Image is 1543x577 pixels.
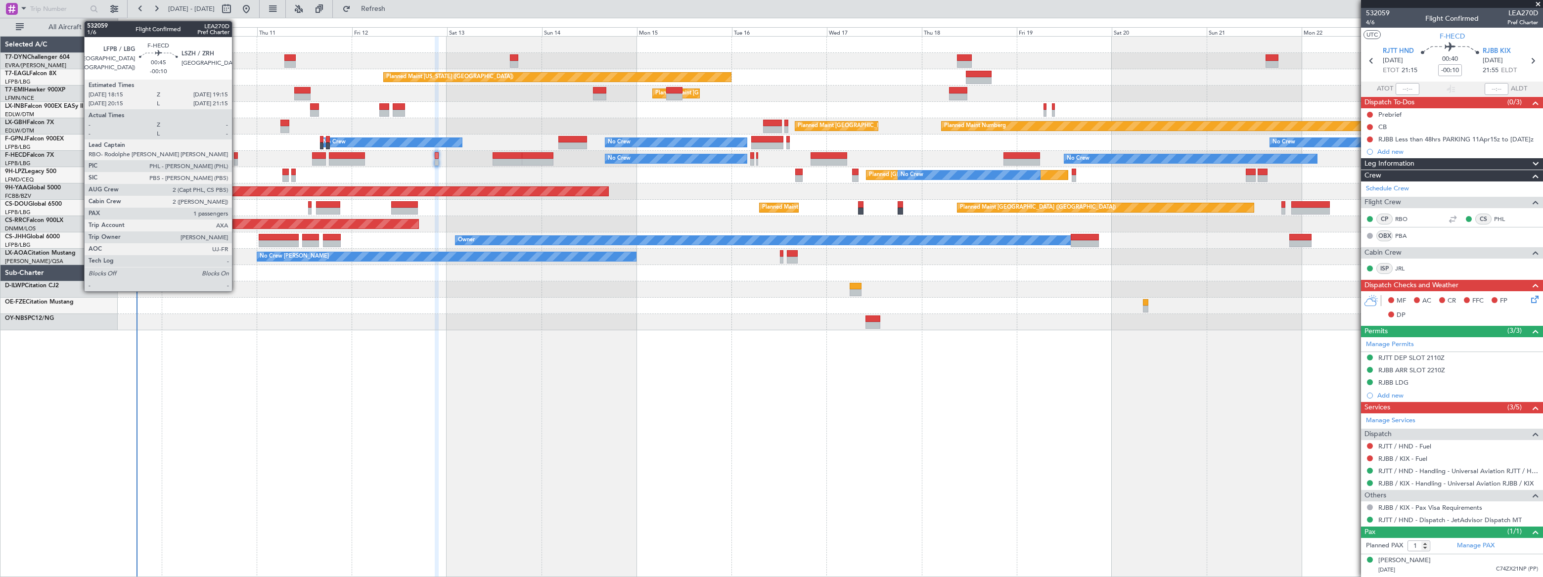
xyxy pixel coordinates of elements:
[1272,135,1295,150] div: No Crew
[1366,18,1390,27] span: 4/6
[732,27,827,36] div: Tue 16
[5,218,63,223] a: CS-RRCFalcon 900LX
[5,218,26,223] span: CS-RRC
[1483,66,1498,76] span: 21:55
[542,27,637,36] div: Sun 14
[5,225,36,232] a: DNMM/LOS
[5,120,54,126] a: LX-GBHFalcon 7X
[1376,214,1393,224] div: CP
[5,201,28,207] span: CS-DOU
[1302,27,1397,36] div: Mon 22
[260,249,329,264] div: No Crew [PERSON_NAME]
[1366,416,1415,426] a: Manage Services
[338,1,397,17] button: Refresh
[1364,97,1414,108] span: Dispatch To-Dos
[1378,479,1534,488] a: RJBB / KIX - Handling - Universal Aviation RJBB / KIX
[1364,170,1381,181] span: Crew
[5,234,26,240] span: CS-JHH
[1364,280,1458,291] span: Dispatch Checks and Weather
[944,119,1006,133] div: Planned Maint Nurnberg
[1440,31,1465,42] span: F-HECD
[1397,296,1406,306] span: MF
[1364,402,1390,413] span: Services
[1378,442,1431,450] a: RJTT / HND - Fuel
[1364,247,1402,259] span: Cabin Crew
[1377,147,1538,156] div: Add new
[960,200,1116,215] div: Planned Maint [GEOGRAPHIC_DATA] ([GEOGRAPHIC_DATA])
[1507,402,1522,412] span: (3/5)
[5,87,24,93] span: T7-EMI
[1422,296,1431,306] span: AC
[1378,366,1445,374] div: RJBB ARR SLOT 2210Z
[30,1,87,16] input: Trip Number
[1376,263,1393,274] div: ISP
[1378,503,1482,512] a: RJBB / KIX - Pax Visa Requirements
[26,24,104,31] span: All Aircraft
[1364,527,1375,538] span: Pax
[1377,391,1538,399] div: Add new
[5,169,25,175] span: 9H-LPZ
[168,4,215,13] span: [DATE] - [DATE]
[1448,296,1456,306] span: CR
[1378,110,1402,119] div: Prebrief
[1395,215,1417,223] a: RBO
[798,119,953,133] div: Planned Maint [GEOGRAPHIC_DATA] ([GEOGRAPHIC_DATA])
[1507,18,1538,27] span: Pref Charter
[5,152,54,158] a: F-HECDFalcon 7X
[5,250,28,256] span: LX-AOA
[1395,231,1417,240] a: PBA
[5,71,56,77] a: T7-EAGLFalcon 8X
[1383,56,1403,66] span: [DATE]
[1364,429,1392,440] span: Dispatch
[5,54,27,60] span: T7-DYN
[1425,13,1479,24] div: Flight Confirmed
[5,62,66,69] a: EVRA/[PERSON_NAME]
[5,136,26,142] span: F-GPNJ
[5,299,26,305] span: OE-FZE
[257,27,352,36] div: Thu 11
[5,136,64,142] a: F-GPNJFalcon 900EX
[655,86,750,101] div: Planned Maint [GEOGRAPHIC_DATA]
[1378,566,1395,574] span: [DATE]
[1067,151,1089,166] div: No Crew
[1376,230,1393,241] div: OBX
[827,27,922,36] div: Wed 17
[1457,541,1495,551] a: Manage PAX
[1507,97,1522,107] span: (0/3)
[762,200,918,215] div: Planned Maint [GEOGRAPHIC_DATA] ([GEOGRAPHIC_DATA])
[1395,264,1417,273] a: JRL
[386,70,513,85] div: Planned Maint [US_STATE] ([GEOGRAPHIC_DATA])
[1364,158,1414,170] span: Leg Information
[5,87,65,93] a: T7-EMIHawker 900XP
[922,27,1017,36] div: Thu 18
[5,201,62,207] a: CS-DOUGlobal 6500
[1397,311,1406,320] span: DP
[869,168,1009,182] div: Planned [GEOGRAPHIC_DATA] ([GEOGRAPHIC_DATA])
[5,160,31,167] a: LFPB/LBG
[1396,83,1419,95] input: --:--
[1483,46,1511,56] span: RJBB KIX
[5,283,59,289] a: D-ILWPCitation CJ2
[5,120,27,126] span: LX-GBH
[1496,565,1538,574] span: C74ZX21NP (PP)
[1366,541,1403,551] label: Planned PAX
[1378,378,1408,387] div: RJBB LDG
[1442,54,1458,64] span: 00:40
[1377,84,1393,94] span: ATOT
[162,27,257,36] div: Wed 10
[5,258,63,265] a: [PERSON_NAME]/QSA
[5,169,56,175] a: 9H-LPZLegacy 500
[5,315,28,321] span: OY-NBS
[1017,27,1112,36] div: Fri 19
[1378,516,1522,524] a: RJTT / HND - Dispatch - JetAdvisor Dispatch MT
[608,135,631,150] div: No Crew
[1507,325,1522,336] span: (3/3)
[1507,526,1522,536] span: (1/1)
[1378,556,1431,566] div: [PERSON_NAME]
[5,234,60,240] a: CS-JHHGlobal 6000
[1378,135,1534,143] div: RJBB Less than 48hrs PARKING 11Apr15z to [DATE]z
[1364,490,1386,501] span: Others
[5,315,54,321] a: OY-NBSPC12/NG
[5,103,24,109] span: LX-INB
[1383,66,1399,76] span: ETOT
